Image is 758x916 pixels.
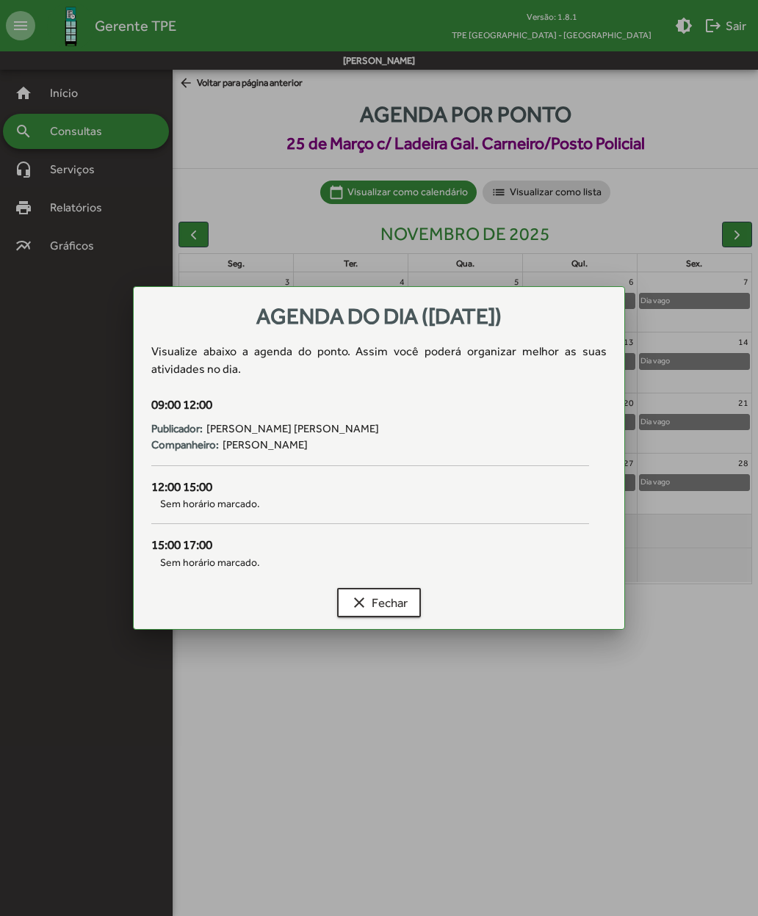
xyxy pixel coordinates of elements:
span: Agenda do dia ([DATE]) [256,303,502,329]
strong: Publicador: [151,421,203,437]
mat-icon: clear [350,594,368,611]
span: [PERSON_NAME] [223,437,308,454]
span: Sem horário marcado. [151,496,590,512]
span: [PERSON_NAME] [PERSON_NAME] [206,421,379,437]
div: 09:00 12:00 [151,396,590,415]
strong: Companheiro: [151,437,219,454]
div: 15:00 17:00 [151,536,590,555]
div: 12:00 15:00 [151,478,590,497]
div: Visualize abaixo a agenda do ponto . Assim você poderá organizar melhor as suas atividades no dia. [151,343,607,378]
span: Sem horário marcado. [151,555,590,570]
button: Fechar [337,588,421,617]
span: Fechar [350,589,408,616]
